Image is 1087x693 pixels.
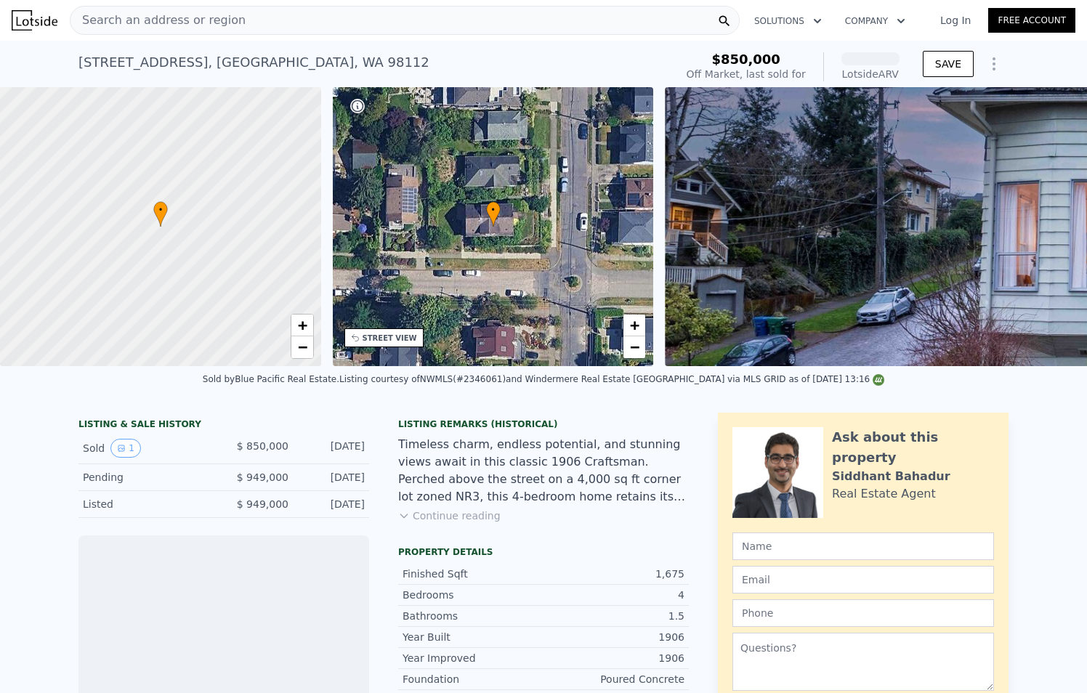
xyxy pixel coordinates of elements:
div: Year Built [403,630,543,644]
input: Phone [732,599,994,627]
span: − [297,338,307,356]
div: Timeless charm, endless potential, and stunning views await in this classic 1906 Craftsman. Perch... [398,436,689,506]
span: $ 850,000 [237,440,288,452]
div: Finished Sqft [403,567,543,581]
span: + [297,316,307,334]
span: $850,000 [711,52,780,67]
div: Siddhant Bahadur [832,468,950,485]
span: − [630,338,639,356]
div: Sold [83,439,212,458]
div: LISTING & SALE HISTORY [78,418,369,433]
div: Ask about this property [832,427,994,468]
span: Search an address or region [70,12,246,29]
img: Lotside [12,10,57,31]
div: Bedrooms [403,588,543,602]
span: • [153,203,168,216]
div: Listing Remarks (Historical) [398,418,689,430]
button: Show Options [979,49,1009,78]
div: • [486,201,501,227]
div: [DATE] [300,470,365,485]
a: Zoom out [623,336,645,358]
div: • [153,201,168,227]
button: Continue reading [398,508,501,523]
div: [DATE] [300,439,365,458]
span: $ 949,000 [237,471,288,483]
a: Log In [923,13,988,28]
div: 1906 [543,651,684,665]
a: Free Account [988,8,1075,33]
button: View historical data [110,439,141,458]
div: Bathrooms [403,609,543,623]
span: + [630,316,639,334]
span: • [486,203,501,216]
div: STREET VIEW [363,333,417,344]
div: Poured Concrete [543,672,684,686]
img: NWMLS Logo [873,374,884,386]
div: Lotside ARV [841,67,900,81]
div: 1,675 [543,567,684,581]
div: Year Improved [403,651,543,665]
div: 1.5 [543,609,684,623]
div: [STREET_ADDRESS] , [GEOGRAPHIC_DATA] , WA 98112 [78,52,429,73]
div: Real Estate Agent [832,485,936,503]
a: Zoom in [623,315,645,336]
a: Zoom out [291,336,313,358]
span: $ 949,000 [237,498,288,510]
button: SAVE [923,51,974,77]
button: Solutions [743,8,833,34]
a: Zoom in [291,315,313,336]
div: Sold by Blue Pacific Real Estate . [203,374,339,384]
input: Name [732,532,994,560]
div: Listing courtesy of NWMLS (#2346061) and Windermere Real Estate [GEOGRAPHIC_DATA] via MLS GRID as... [339,374,884,384]
div: Pending [83,470,212,485]
div: Off Market, last sold for [687,67,806,81]
div: Listed [83,497,212,511]
div: Property details [398,546,689,558]
input: Email [732,566,994,593]
div: Foundation [403,672,543,686]
div: 4 [543,588,684,602]
button: Company [833,8,917,34]
div: [DATE] [300,497,365,511]
div: 1906 [543,630,684,644]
